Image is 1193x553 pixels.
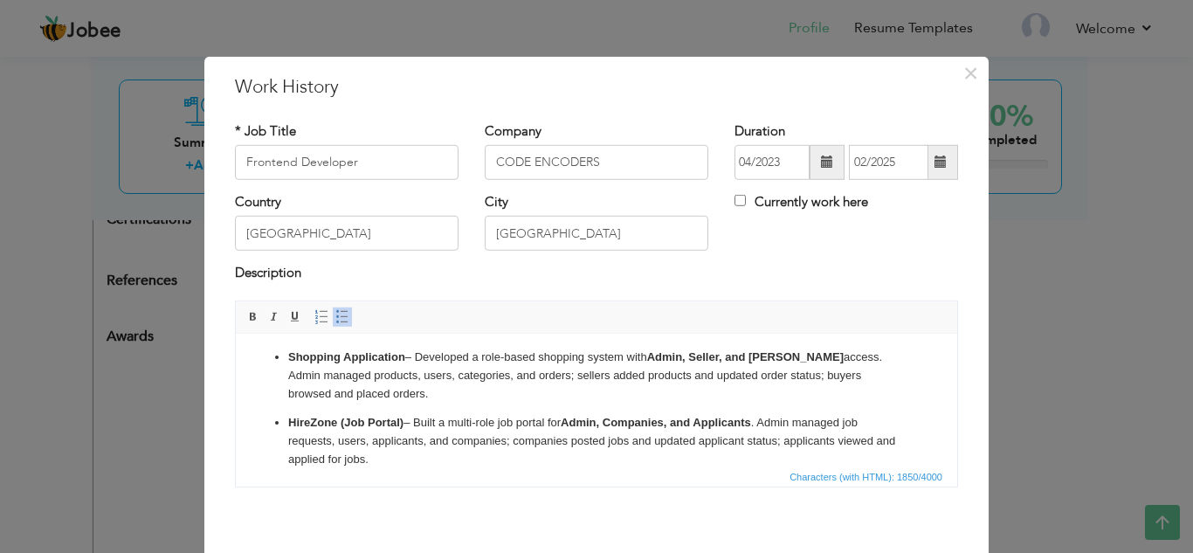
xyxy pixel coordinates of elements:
[325,81,515,94] strong: Admin, Companies, and Applicants
[235,121,296,140] label: * Job Title
[786,469,946,485] span: Characters (with HTML): 1850/4000
[236,335,957,466] iframe: Rich Text Editor, workEditor
[734,145,810,180] input: From
[235,193,281,211] label: Country
[333,308,352,327] a: Insert/Remove Bulleted List
[52,81,168,94] strong: HireZone (Job Portal)
[235,264,301,282] label: Description
[52,79,669,134] p: – Built a multi-role job portal for . Admin managed job requests, users, applicants, and companie...
[849,145,928,180] input: Present
[244,308,263,327] a: Bold
[963,57,978,88] span: ×
[734,193,868,211] label: Currently work here
[734,195,746,206] input: Currently work here
[265,308,284,327] a: Italic
[312,308,331,327] a: Insert/Remove Numbered List
[286,308,305,327] a: Underline
[485,193,508,211] label: City
[786,469,948,485] div: Statistics
[956,59,984,86] button: Close
[235,73,958,100] h3: Work History
[485,121,541,140] label: Company
[734,121,785,140] label: Duration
